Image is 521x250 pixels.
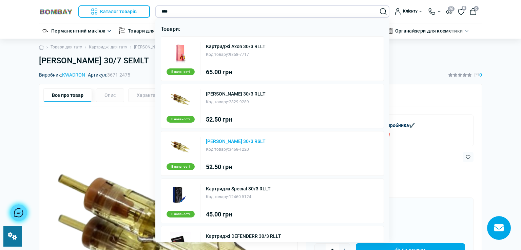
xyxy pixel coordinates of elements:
div: В наявності [167,116,195,123]
div: 65.00 грн [206,69,266,75]
span: Код товару: [206,242,229,247]
a: [PERSON_NAME] 30/3 RSLT [206,139,266,144]
a: [PERSON_NAME] 30/3 RLLT [206,91,266,96]
span: 0 [462,6,466,11]
img: Картриджі Kwadron 30/3 RSLT [170,137,191,158]
div: 45.00 грн [206,211,271,217]
a: Картриджі Special 30/3 RLLT [206,186,271,191]
div: В наявності [167,211,195,217]
span: 0 [474,6,479,11]
span: Код товару: [206,52,229,57]
span: Код товару: [206,100,229,104]
div: 7755-1323 [206,241,281,248]
button: Search [380,8,387,15]
div: 9858-7717 [206,51,266,58]
a: Картриджі Axon 30/3 RLLT [206,44,266,49]
span: Код товару: [206,147,229,152]
div: 12460-5124 [206,194,271,200]
img: Картриджі Kwadron 30/3 RLLT [170,89,191,110]
div: В наявності [167,68,195,75]
img: BOMBAY [39,8,73,15]
a: 0 [458,8,464,15]
a: Перманентний макіяж [51,27,105,35]
button: 0 [470,8,477,15]
button: 20 [446,8,452,14]
p: Товари: [161,25,384,34]
a: Картриджі DEFENDERR 30/3 RLLT [206,234,281,238]
img: Картриджі Axon 30/3 RLLT [170,42,191,63]
button: Каталог товарів [78,5,150,18]
span: 20 [448,6,455,11]
div: 52.50 грн [206,164,266,170]
a: Органайзери для косметики [395,27,463,35]
div: В наявності [167,163,195,170]
div: 52.50 грн [206,117,266,123]
div: 3468-1220 [206,146,266,153]
span: Код товару: [206,194,229,199]
img: Товари для тату [118,27,125,34]
img: Картриджі Special 30/3 RLLT [170,184,191,205]
img: Перманентний макіяж [42,27,49,34]
a: Товари для тату [128,27,166,35]
div: 2829-9289 [206,99,266,105]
